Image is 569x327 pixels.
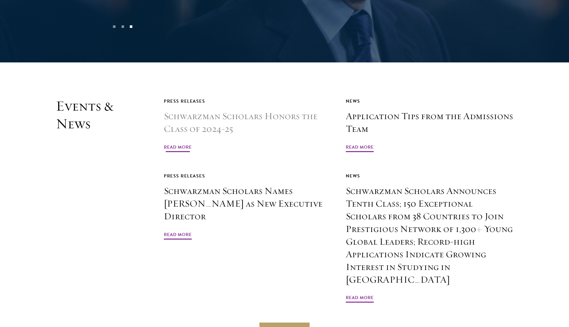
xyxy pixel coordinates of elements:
[164,97,331,153] a: Press Releases Schwarzman Scholars Honors the Class of 2024-25 Read More
[164,172,331,180] div: Press Releases
[110,22,118,31] button: 1 of 3
[346,143,374,153] span: Read More
[346,97,513,105] div: News
[346,294,374,304] span: Read More
[164,97,331,105] div: Press Releases
[127,22,135,31] button: 3 of 3
[164,110,331,135] h3: Schwarzman Scholars Honors the Class of 2024-25
[164,143,192,153] span: Read More
[346,110,513,135] h3: Application Tips from the Admissions Team
[346,172,513,180] div: News
[346,172,513,304] a: News Schwarzman Scholars Announces Tenth Class; 150 Exceptional Scholars from 38 Countries to Joi...
[164,231,192,240] span: Read More
[346,97,513,153] a: News Application Tips from the Admissions Team Read More
[56,97,132,304] h2: Events & News
[164,185,331,223] h3: Schwarzman Scholars Names [PERSON_NAME] as New Executive Director
[118,22,127,31] button: 2 of 3
[164,172,331,240] a: Press Releases Schwarzman Scholars Names [PERSON_NAME] as New Executive Director Read More
[346,185,513,286] h3: Schwarzman Scholars Announces Tenth Class; 150 Exceptional Scholars from 38 Countries to Join Pre...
